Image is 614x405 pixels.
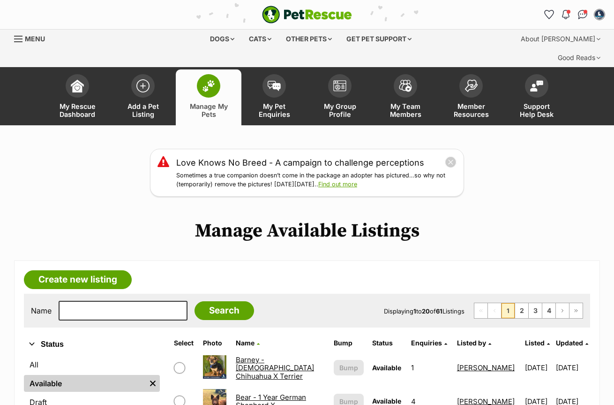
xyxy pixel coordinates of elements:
th: Photo [199,336,231,351]
img: notifications-46538b983faf8c2785f20acdc204bb7945ddae34d4c08c2a6579f10ce5e182be.svg [562,10,569,19]
a: Member Resources [438,69,504,125]
span: Page 1 [502,303,515,318]
span: My Rescue Dashboard [56,102,98,118]
a: Page 2 [515,303,528,318]
button: My account [592,7,607,22]
img: group-profile-icon-3fa3cf56718a62981997c0bc7e787c4b2cf8bcc04b72c1350f741eb67cf2f40e.svg [333,80,346,92]
nav: Pagination [474,303,583,319]
a: Manage My Pets [176,69,241,125]
a: My Group Profile [307,69,373,125]
img: help-desk-icon-fdf02630f3aa405de69fd3d07c3f3aa587a6932b1a1747fa1d2bba05be0121f9.svg [530,80,543,92]
label: Name [31,306,52,315]
img: Sue Barker profile pic [595,10,604,19]
td: [DATE] [521,352,554,384]
a: Page 4 [542,303,555,318]
a: Love Knows No Breed - A campaign to challenge perceptions [176,156,424,169]
a: Conversations [575,7,590,22]
strong: 61 [436,307,442,315]
span: My Pet Enquiries [253,102,295,118]
span: Name [236,339,255,347]
img: add-pet-listing-icon-0afa8454b4691262ce3f59096e99ab1cd57d4a30225e0717b998d2c9b9846f56.svg [136,79,150,92]
img: logo-e224e6f780fb5917bec1dbf3a21bbac754714ae5b6737aabdf751b685950b380.svg [262,6,352,23]
button: Bump [334,360,364,375]
a: Remove filter [146,375,160,392]
strong: 1 [413,307,416,315]
a: Listed [525,339,550,347]
button: Status [24,338,160,351]
span: Support Help Desk [516,102,558,118]
span: Available [372,364,401,372]
span: Listed [525,339,545,347]
a: Listed by [457,339,491,347]
a: Enquiries [411,339,447,347]
div: Other pets [279,30,338,48]
span: Bump [339,363,358,373]
a: Name [236,339,260,347]
ul: Account quick links [541,7,607,22]
img: team-members-icon-5396bd8760b3fe7c0b43da4ab00e1e3bb1a5d9ba89233759b79545d2d3fc5d0d.svg [399,80,412,92]
span: Listed by [457,339,486,347]
th: Status [368,336,406,351]
span: My Team Members [384,102,427,118]
a: [PERSON_NAME] [457,363,515,372]
span: First page [474,303,487,318]
span: translation missing: en.admin.listings.index.attributes.enquiries [411,339,442,347]
a: Favourites [541,7,556,22]
button: close [445,156,457,168]
a: My Team Members [373,69,438,125]
span: Displaying to of Listings [384,307,464,315]
a: Available [24,375,146,392]
td: 1 [407,352,452,384]
p: Sometimes a true companion doesn’t come in the package an adopter has pictured…so why not (tempor... [176,171,457,189]
th: Select [170,336,198,351]
a: Updated [556,339,588,347]
strong: 20 [422,307,430,315]
div: Cats [242,30,278,48]
a: Page 3 [529,303,542,318]
span: My Group Profile [319,102,361,118]
img: pet-enquiries-icon-7e3ad2cf08bfb03b45e93fb7055b45f3efa6380592205ae92323e6603595dc1f.svg [268,81,281,91]
button: Notifications [558,7,573,22]
a: Last page [569,303,583,318]
a: Find out more [318,181,357,188]
span: Updated [556,339,583,347]
span: Menu [25,35,45,43]
img: member-resources-icon-8e73f808a243e03378d46382f2149f9095a855e16c252ad45f914b54edf8863c.svg [464,79,478,92]
img: dashboard-icon-eb2f2d2d3e046f16d808141f083e7271f6b2e854fb5c12c21221c1fb7104beca.svg [71,79,84,92]
td: [DATE] [556,352,589,384]
a: Next page [556,303,569,318]
a: My Pet Enquiries [241,69,307,125]
div: About [PERSON_NAME] [514,30,607,48]
span: Manage My Pets [187,102,230,118]
a: PetRescue [262,6,352,23]
a: Support Help Desk [504,69,569,125]
a: My Rescue Dashboard [45,69,110,125]
span: Add a Pet Listing [122,102,164,118]
input: Search [195,301,254,320]
img: manage-my-pets-icon-02211641906a0b7f246fdf0571729dbe1e7629f14944591b6c1af311fb30b64b.svg [202,80,215,92]
span: Available [372,397,401,405]
span: Member Resources [450,102,492,118]
div: Dogs [203,30,241,48]
span: Previous page [488,303,501,318]
img: chat-41dd97257d64d25036548639549fe6c8038ab92f7586957e7f3b1b290dea8141.svg [578,10,588,19]
a: Add a Pet Listing [110,69,176,125]
a: Menu [14,30,52,46]
a: Create new listing [24,270,132,289]
th: Bump [330,336,368,351]
a: All [24,356,160,373]
a: Barney - [DEMOGRAPHIC_DATA] Chihuahua X Terrier [236,355,314,381]
div: Good Reads [551,48,607,67]
div: Get pet support [340,30,418,48]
